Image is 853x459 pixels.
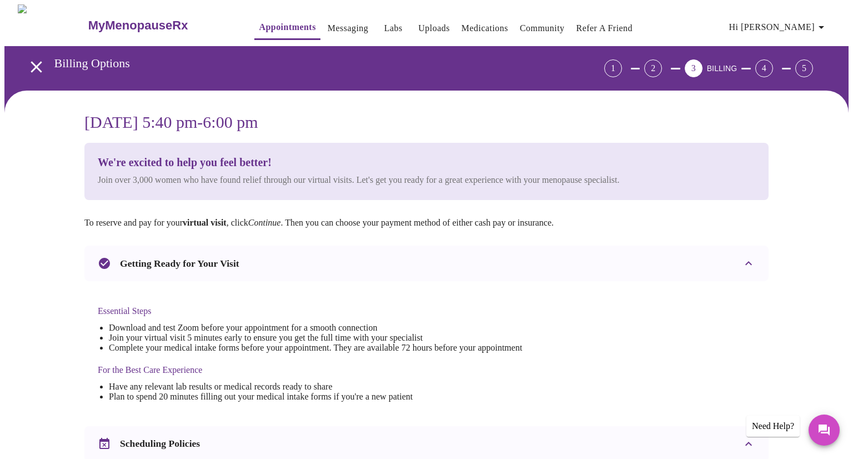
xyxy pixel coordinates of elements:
a: Messaging [328,21,368,36]
button: Messaging [323,17,373,39]
button: Uploads [414,17,454,39]
button: Community [515,17,569,39]
li: Join your virtual visit 5 minutes early to ensure you get the full time with your specialist [109,333,522,343]
p: Join over 3,000 women who have found relief through our virtual visits. Let's get you ready for a... [98,173,620,187]
h4: For the Best Care Experience [98,365,522,375]
a: Uploads [418,21,450,36]
h3: MyMenopauseRx [88,18,188,33]
h3: [DATE] 5:40 pm - 6:00 pm [84,113,769,132]
a: Labs [384,21,403,36]
h3: We're excited to help you feel better! [98,156,620,169]
span: Hi [PERSON_NAME] [729,19,828,35]
a: Medications [461,21,508,36]
h3: Billing Options [54,56,543,71]
h3: Scheduling Policies [120,438,200,450]
a: Appointments [259,19,315,35]
div: 2 [644,59,662,77]
div: 4 [755,59,773,77]
button: Medications [457,17,513,39]
button: Messages [809,415,840,446]
div: 5 [795,59,813,77]
a: Community [520,21,565,36]
button: Refer a Friend [572,17,638,39]
button: open drawer [20,51,53,83]
li: Have any relevant lab results or medical records ready to share [109,382,522,392]
strong: virtual visit [183,218,227,227]
div: Getting Ready for Your Visit [84,246,769,281]
em: Continue [248,218,281,227]
div: 1 [604,59,622,77]
h3: Getting Ready for Your Visit [120,258,239,270]
button: Hi [PERSON_NAME] [725,16,832,38]
div: 3 [685,59,703,77]
img: MyMenopauseRx Logo [18,4,87,46]
button: Labs [375,17,411,39]
p: To reserve and pay for your , click . Then you can choose your payment method of either cash pay ... [84,218,769,228]
li: Download and test Zoom before your appointment for a smooth connection [109,323,522,333]
span: BILLING [707,64,737,73]
li: Complete your medical intake forms before your appointment. They are available 72 hours before yo... [109,343,522,353]
a: MyMenopauseRx [87,6,232,45]
h4: Essential Steps [98,306,522,316]
li: Plan to spend 20 minutes filling out your medical intake forms if you're a new patient [109,392,522,402]
div: Need Help? [746,416,800,437]
button: Appointments [254,16,320,40]
a: Refer a Friend [576,21,633,36]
